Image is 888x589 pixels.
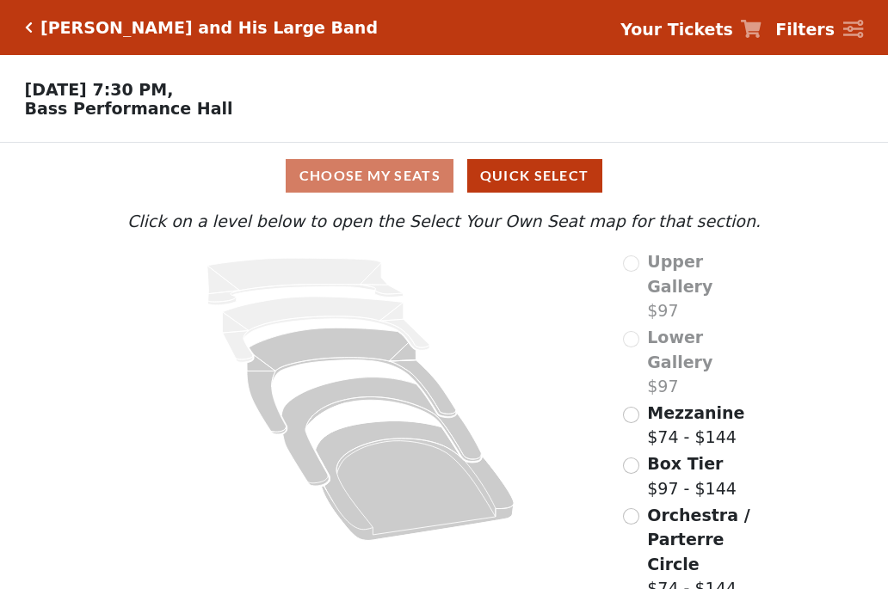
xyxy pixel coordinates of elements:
[25,21,33,34] a: Click here to go back to filters
[647,451,737,500] label: $97 - $144
[40,18,378,38] h5: [PERSON_NAME] and His Large Band
[647,325,765,399] label: $97
[123,209,765,234] p: Click on a level below to open the Select Your Own Seat map for that section.
[647,249,765,323] label: $97
[775,17,863,42] a: Filters
[316,421,515,541] path: Orchestra / Parterre Circle - Seats Available: 146
[647,401,744,450] label: $74 - $144
[647,252,712,296] span: Upper Gallery
[207,258,404,305] path: Upper Gallery - Seats Available: 0
[647,403,744,422] span: Mezzanine
[775,20,835,39] strong: Filters
[647,454,723,473] span: Box Tier
[620,17,762,42] a: Your Tickets
[467,159,602,193] button: Quick Select
[223,297,430,362] path: Lower Gallery - Seats Available: 0
[647,328,712,371] span: Lower Gallery
[620,20,733,39] strong: Your Tickets
[647,506,749,574] span: Orchestra / Parterre Circle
